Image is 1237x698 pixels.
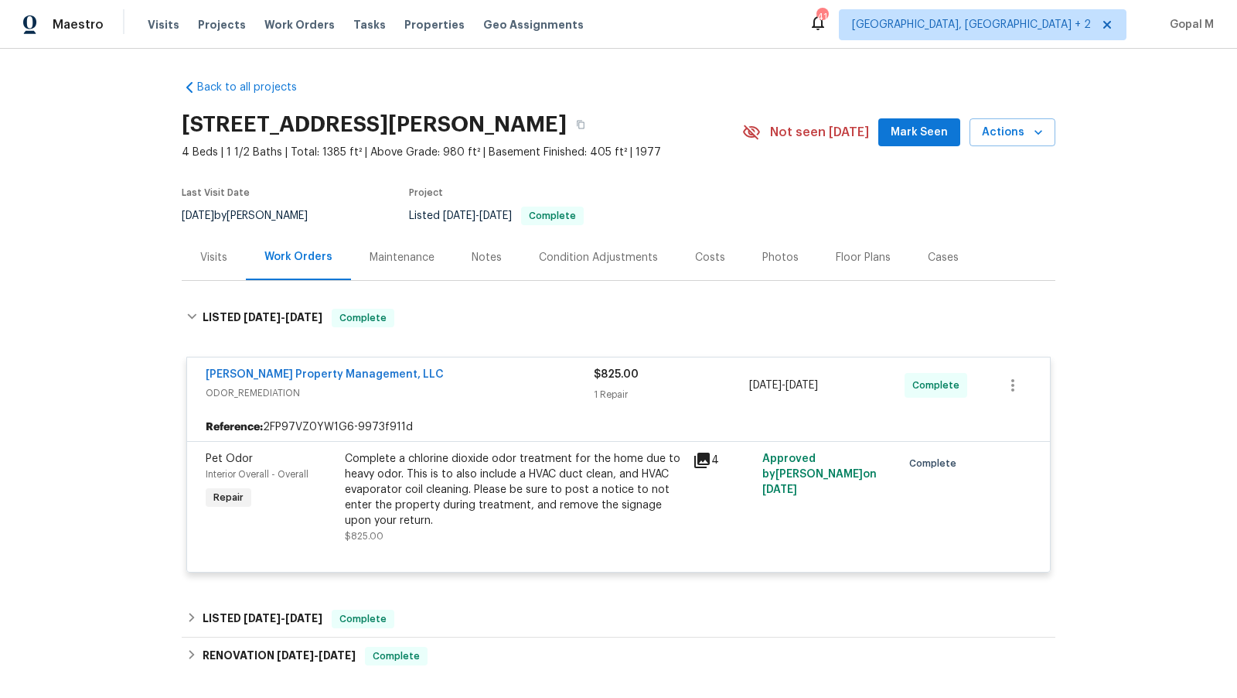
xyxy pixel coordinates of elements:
[479,210,512,221] span: [DATE]
[264,249,332,265] div: Work Orders
[762,453,877,495] span: Approved by [PERSON_NAME] on
[206,419,263,435] b: Reference:
[909,456,963,471] span: Complete
[891,123,948,142] span: Mark Seen
[203,647,356,665] h6: RENOVATION
[203,610,322,628] h6: LISTED
[443,210,512,221] span: -
[53,17,104,33] span: Maestro
[244,613,281,624] span: [DATE]
[878,118,960,147] button: Mark Seen
[207,490,250,505] span: Repair
[366,648,426,664] span: Complete
[594,369,639,380] span: $825.00
[404,17,465,33] span: Properties
[285,312,322,323] span: [DATE]
[912,378,966,393] span: Complete
[693,451,753,470] div: 4
[749,380,782,391] span: [DATE]
[567,111,595,139] button: Copy Address
[206,453,253,464] span: Pet Odor
[206,470,308,479] span: Interior Overall - Overall
[836,250,891,265] div: Floor Plans
[785,380,818,391] span: [DATE]
[187,413,1050,441] div: 2FP97VZ0YW1G6-9973f911d
[182,207,326,225] div: by [PERSON_NAME]
[539,250,658,265] div: Condition Adjustments
[969,118,1055,147] button: Actions
[285,613,322,624] span: [DATE]
[182,188,250,197] span: Last Visit Date
[277,650,356,661] span: -
[203,309,322,327] h6: LISTED
[443,210,475,221] span: [DATE]
[472,250,502,265] div: Notes
[1164,17,1214,33] span: Gopal M
[333,611,393,627] span: Complete
[345,451,683,529] div: Complete a chlorine dioxide odor treatment for the home due to heavy odor. This is to also includ...
[928,250,959,265] div: Cases
[198,17,246,33] span: Projects
[353,19,386,30] span: Tasks
[816,9,827,25] div: 41
[770,125,869,140] span: Not seen [DATE]
[762,484,797,495] span: [DATE]
[244,312,322,323] span: -
[182,293,1055,343] div: LISTED [DATE]-[DATE]Complete
[333,310,393,326] span: Complete
[200,250,227,265] div: Visits
[345,532,383,541] span: $825.00
[206,385,594,401] span: ODOR_REMEDIATION
[409,210,584,221] span: Listed
[370,250,434,265] div: Maintenance
[319,650,356,661] span: [DATE]
[523,211,582,221] span: Complete
[749,378,818,393] span: -
[182,210,214,221] span: [DATE]
[277,650,314,661] span: [DATE]
[182,80,330,95] a: Back to all projects
[148,17,179,33] span: Visits
[762,250,799,265] div: Photos
[206,369,444,380] a: [PERSON_NAME] Property Management, LLC
[182,145,742,160] span: 4 Beds | 1 1/2 Baths | Total: 1385 ft² | Above Grade: 980 ft² | Basement Finished: 405 ft² | 1977
[264,17,335,33] span: Work Orders
[695,250,725,265] div: Costs
[244,613,322,624] span: -
[483,17,584,33] span: Geo Assignments
[182,600,1055,638] div: LISTED [DATE]-[DATE]Complete
[852,17,1091,33] span: [GEOGRAPHIC_DATA], [GEOGRAPHIC_DATA] + 2
[182,638,1055,675] div: RENOVATION [DATE]-[DATE]Complete
[594,387,749,402] div: 1 Repair
[982,123,1043,142] span: Actions
[182,117,567,132] h2: [STREET_ADDRESS][PERSON_NAME]
[244,312,281,323] span: [DATE]
[409,188,443,197] span: Project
